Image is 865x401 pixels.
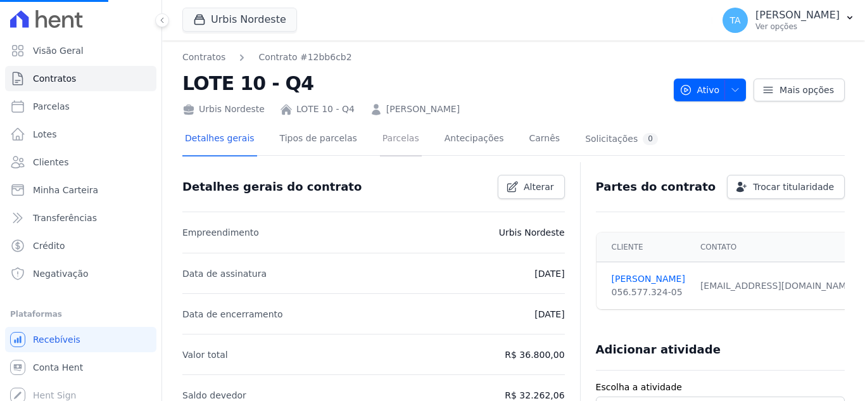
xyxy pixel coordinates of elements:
[33,239,65,252] span: Crédito
[33,267,89,280] span: Negativação
[693,232,863,262] th: Contato
[5,66,156,91] a: Contratos
[583,123,660,156] a: Solicitações0
[730,16,741,25] span: TA
[380,123,422,156] a: Parcelas
[33,100,70,113] span: Parcelas
[10,307,151,322] div: Plataformas
[5,355,156,380] a: Conta Hent
[5,261,156,286] a: Negativação
[534,307,564,322] p: [DATE]
[386,103,460,116] a: [PERSON_NAME]
[33,361,83,374] span: Conta Hent
[597,232,693,262] th: Cliente
[296,103,355,116] a: LOTE 10 - Q4
[5,327,156,352] a: Recebíveis
[524,181,554,193] span: Alterar
[596,342,721,357] h3: Adicionar atividade
[753,181,834,193] span: Trocar titularidade
[700,279,856,293] div: [EMAIL_ADDRESS][DOMAIN_NAME]
[5,38,156,63] a: Visão Geral
[33,72,76,85] span: Contratos
[674,79,747,101] button: Ativo
[679,79,720,101] span: Ativo
[277,123,360,156] a: Tipos de parcelas
[33,333,80,346] span: Recebíveis
[5,122,156,147] a: Lotes
[505,347,564,362] p: R$ 36.800,00
[33,44,84,57] span: Visão Geral
[182,51,225,64] a: Contratos
[498,175,565,199] a: Alterar
[182,179,362,194] h3: Detalhes gerais do contrato
[182,266,267,281] p: Data de assinatura
[755,22,840,32] p: Ver opções
[526,123,562,156] a: Carnês
[182,307,283,322] p: Data de encerramento
[258,51,351,64] a: Contrato #12bb6cb2
[780,84,834,96] span: Mais opções
[596,381,845,394] label: Escolha a atividade
[182,8,297,32] button: Urbis Nordeste
[442,123,507,156] a: Antecipações
[5,177,156,203] a: Minha Carteira
[182,103,265,116] div: Urbis Nordeste
[5,150,156,175] a: Clientes
[182,51,664,64] nav: Breadcrumb
[585,133,658,145] div: Solicitações
[182,69,664,98] h2: LOTE 10 - Q4
[182,123,257,156] a: Detalhes gerais
[755,9,840,22] p: [PERSON_NAME]
[33,212,97,224] span: Transferências
[596,179,716,194] h3: Partes do contrato
[182,347,228,362] p: Valor total
[182,225,259,240] p: Empreendimento
[727,175,845,199] a: Trocar titularidade
[754,79,845,101] a: Mais opções
[5,233,156,258] a: Crédito
[33,128,57,141] span: Lotes
[612,286,685,299] div: 056.577.324-05
[182,51,352,64] nav: Breadcrumb
[534,266,564,281] p: [DATE]
[33,184,98,196] span: Minha Carteira
[33,156,68,169] span: Clientes
[499,225,565,240] p: Urbis Nordeste
[5,205,156,231] a: Transferências
[5,94,156,119] a: Parcelas
[712,3,865,38] button: TA [PERSON_NAME] Ver opções
[612,272,685,286] a: [PERSON_NAME]
[643,133,658,145] div: 0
